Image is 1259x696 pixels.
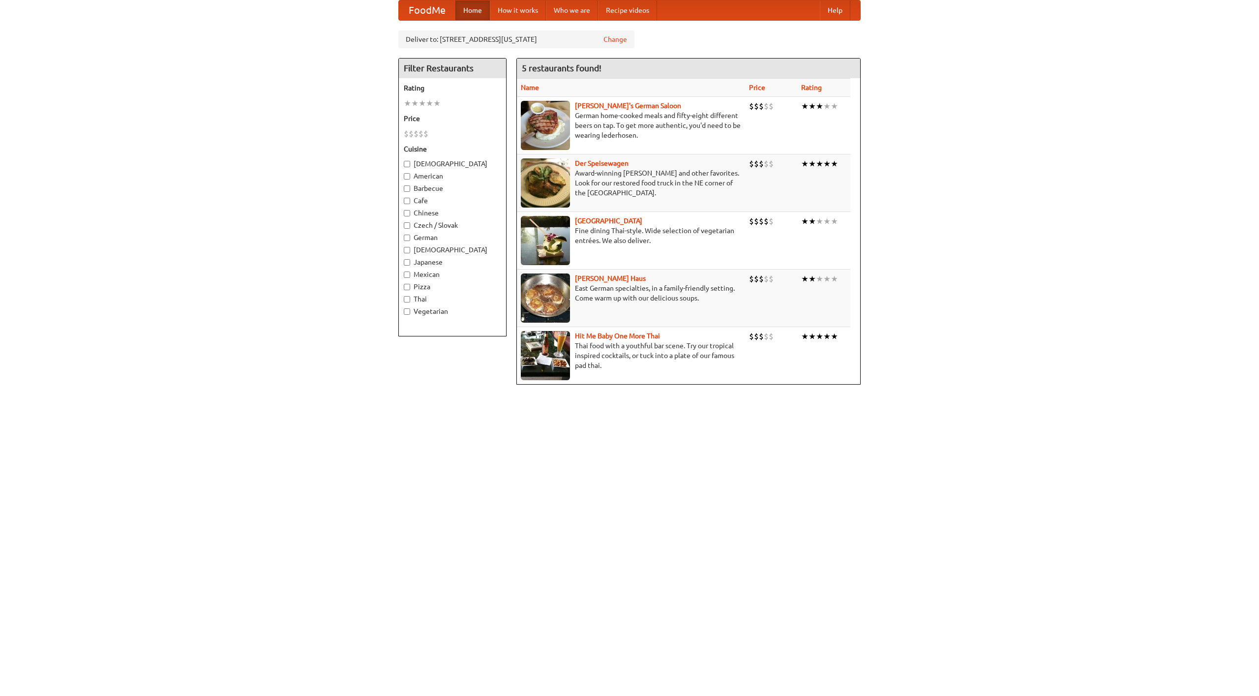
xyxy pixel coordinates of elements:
input: [DEMOGRAPHIC_DATA] [404,247,410,253]
li: ★ [411,98,419,109]
li: $ [423,128,428,139]
label: Mexican [404,270,501,279]
li: ★ [823,158,831,169]
input: Thai [404,296,410,303]
li: ★ [809,331,816,342]
a: Recipe videos [598,0,657,20]
input: Cafe [404,198,410,204]
li: $ [749,331,754,342]
h4: Filter Restaurants [399,59,506,78]
a: Rating [801,84,822,91]
li: $ [754,331,759,342]
li: ★ [831,273,838,284]
li: ★ [801,101,809,112]
label: [DEMOGRAPHIC_DATA] [404,245,501,255]
input: German [404,235,410,241]
li: ★ [419,98,426,109]
a: [PERSON_NAME] Haus [575,274,646,282]
label: German [404,233,501,242]
li: $ [764,101,769,112]
li: $ [754,101,759,112]
label: Vegetarian [404,306,501,316]
input: Czech / Slovak [404,222,410,229]
input: [DEMOGRAPHIC_DATA] [404,161,410,167]
li: $ [749,216,754,227]
input: American [404,173,410,180]
li: $ [754,273,759,284]
li: $ [764,216,769,227]
li: ★ [801,331,809,342]
li: $ [769,158,774,169]
label: [DEMOGRAPHIC_DATA] [404,159,501,169]
h5: Cuisine [404,144,501,154]
li: $ [404,128,409,139]
li: ★ [809,216,816,227]
li: $ [414,128,419,139]
li: $ [749,158,754,169]
li: ★ [809,101,816,112]
label: Barbecue [404,183,501,193]
li: ★ [404,98,411,109]
input: Pizza [404,284,410,290]
li: $ [764,273,769,284]
li: $ [759,273,764,284]
li: $ [419,128,423,139]
p: Award-winning [PERSON_NAME] and other favorites. Look for our restored food truck in the NE corne... [521,168,741,198]
label: Chinese [404,208,501,218]
label: Pizza [404,282,501,292]
li: ★ [816,331,823,342]
input: Mexican [404,272,410,278]
li: $ [759,331,764,342]
a: Home [455,0,490,20]
li: ★ [809,273,816,284]
li: ★ [831,331,838,342]
li: ★ [426,98,433,109]
li: ★ [831,101,838,112]
li: $ [769,216,774,227]
li: ★ [816,273,823,284]
li: $ [759,216,764,227]
p: German home-cooked meals and fifty-eight different beers on tap. To get more authentic, you'd nee... [521,111,741,140]
li: ★ [433,98,441,109]
li: ★ [823,101,831,112]
label: Czech / Slovak [404,220,501,230]
li: $ [769,331,774,342]
li: ★ [801,216,809,227]
ng-pluralize: 5 restaurants found! [522,63,601,73]
li: $ [764,331,769,342]
li: ★ [831,216,838,227]
a: [GEOGRAPHIC_DATA] [575,217,642,225]
a: [PERSON_NAME]'s German Saloon [575,102,681,110]
li: ★ [801,273,809,284]
div: Deliver to: [STREET_ADDRESS][US_STATE] [398,30,634,48]
label: Japanese [404,257,501,267]
p: Thai food with a youthful bar scene. Try our tropical inspired cocktails, or tuck into a plate of... [521,341,741,370]
li: ★ [831,158,838,169]
a: Price [749,84,765,91]
p: Fine dining Thai-style. Wide selection of vegetarian entrées. We also deliver. [521,226,741,245]
img: satay.jpg [521,216,570,265]
h5: Rating [404,83,501,93]
input: Chinese [404,210,410,216]
li: ★ [809,158,816,169]
label: Cafe [404,196,501,206]
a: Der Speisewagen [575,159,629,167]
li: $ [749,101,754,112]
li: $ [409,128,414,139]
li: ★ [816,158,823,169]
a: Help [820,0,850,20]
img: babythai.jpg [521,331,570,380]
li: ★ [801,158,809,169]
img: kohlhaus.jpg [521,273,570,323]
a: FoodMe [399,0,455,20]
img: esthers.jpg [521,101,570,150]
label: Thai [404,294,501,304]
a: Hit Me Baby One More Thai [575,332,660,340]
input: Barbecue [404,185,410,192]
li: $ [764,158,769,169]
li: $ [769,273,774,284]
li: $ [759,101,764,112]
